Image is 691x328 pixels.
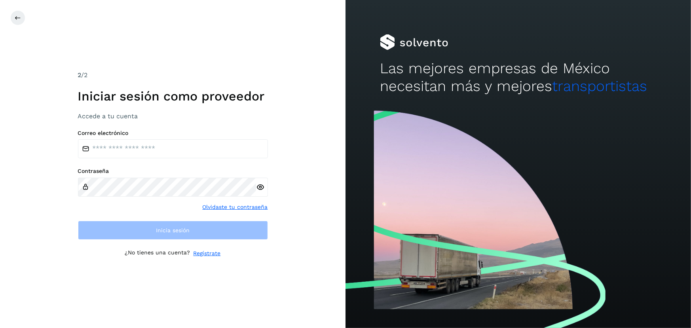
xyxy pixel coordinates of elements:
[78,112,268,120] h3: Accede a tu cuenta
[78,130,268,137] label: Correo electrónico
[78,168,268,174] label: Contraseña
[194,249,221,258] a: Regístrate
[156,228,190,233] span: Inicia sesión
[125,249,190,258] p: ¿No tienes una cuenta?
[78,70,268,80] div: /2
[380,60,656,95] h2: Las mejores empresas de México necesitan más y mejores
[78,221,268,240] button: Inicia sesión
[78,89,268,104] h1: Iniciar sesión como proveedor
[552,78,647,95] span: transportistas
[78,71,82,79] span: 2
[203,203,268,211] a: Olvidaste tu contraseña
